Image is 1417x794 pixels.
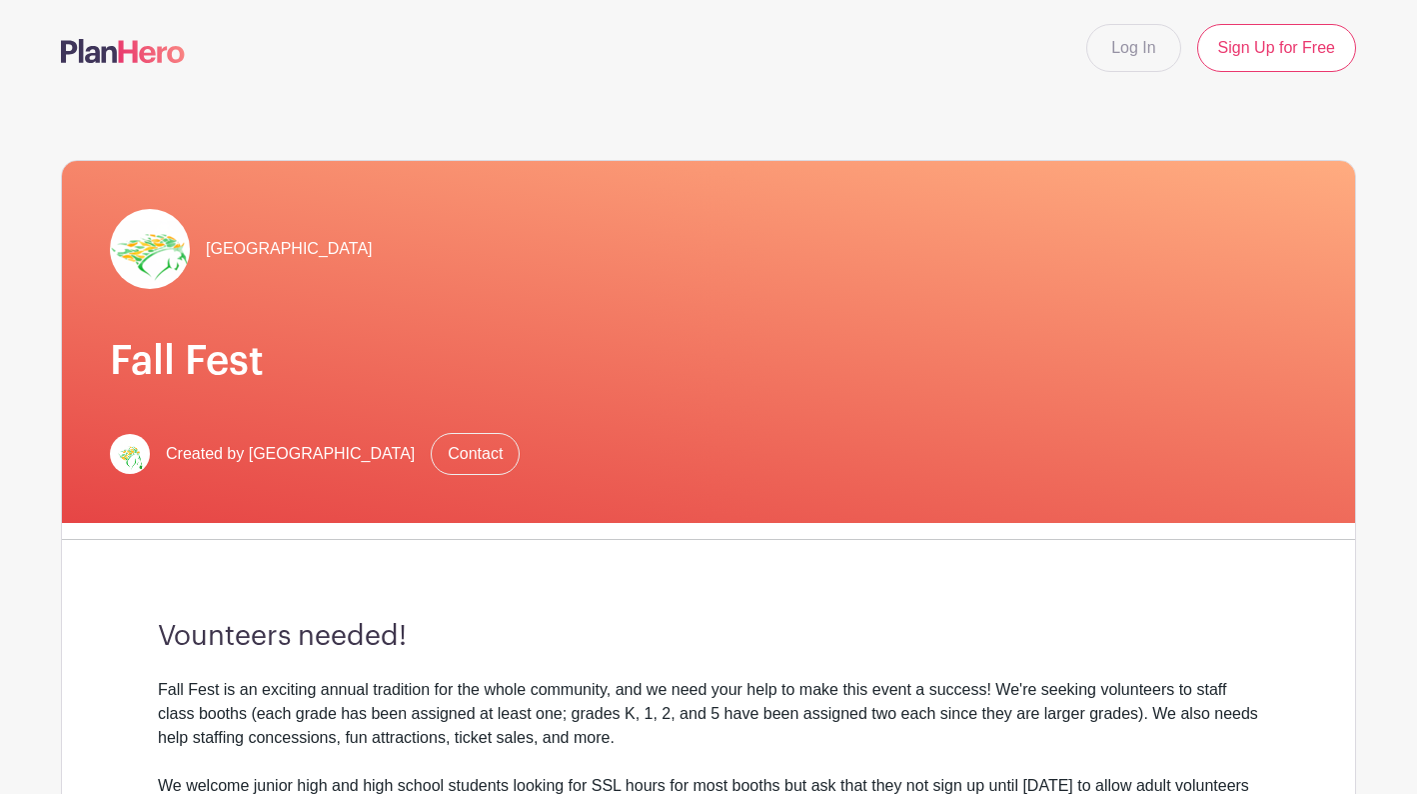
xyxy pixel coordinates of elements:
img: Screen%20Shot%202023-09-28%20at%203.51.11%20PM.png [110,209,190,289]
a: Contact [431,433,520,475]
span: [GEOGRAPHIC_DATA] [206,237,373,261]
a: Sign Up for Free [1197,24,1356,72]
span: Created by [GEOGRAPHIC_DATA] [166,442,415,466]
h3: Vounteers needed! [158,620,1259,654]
h1: Fall Fest [110,337,1307,385]
img: Screen%20Shot%202023-09-28%20at%203.51.11%20PM.png [110,434,150,474]
a: Log In [1086,24,1180,72]
img: logo-507f7623f17ff9eddc593b1ce0a138ce2505c220e1c5a4e2b4648c50719b7d32.svg [61,39,185,63]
